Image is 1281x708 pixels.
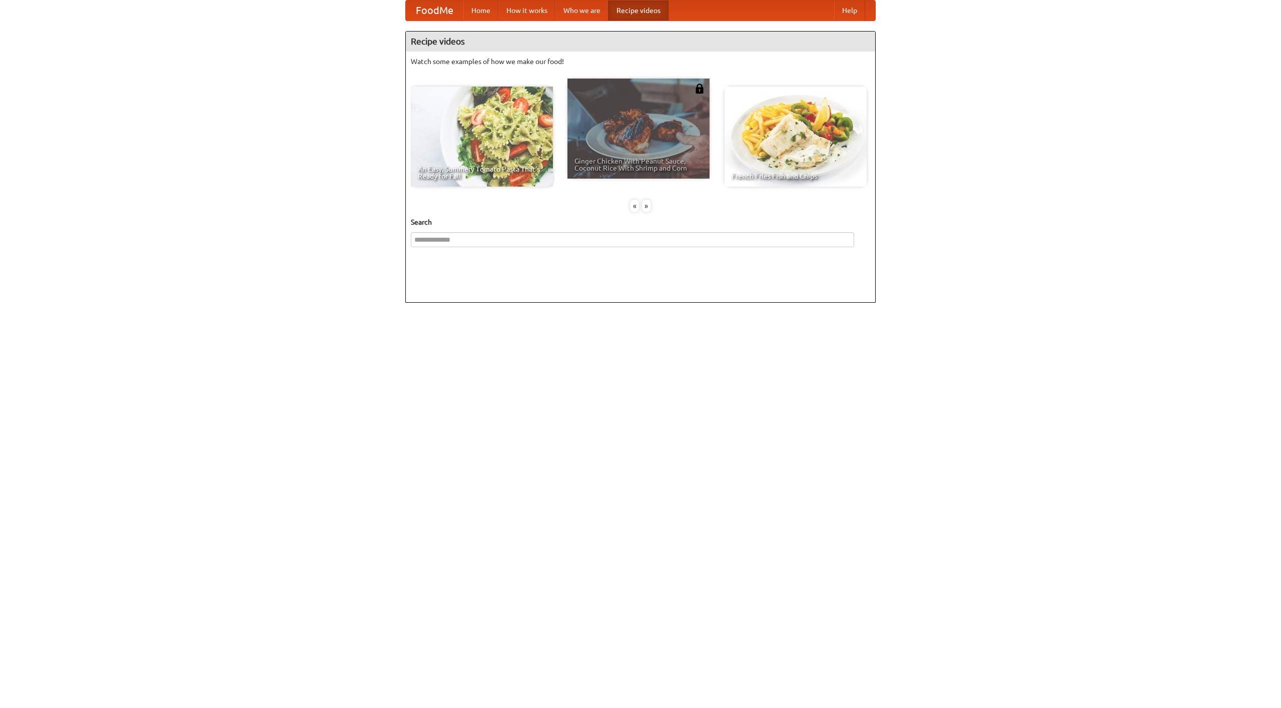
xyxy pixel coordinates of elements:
[411,57,870,67] p: Watch some examples of how we make our food!
[411,87,553,187] a: An Easy, Summery Tomato Pasta That's Ready for Fall
[630,200,639,212] div: «
[834,1,865,21] a: Help
[608,1,669,21] a: Recipe videos
[411,217,870,227] h5: Search
[498,1,555,21] a: How it works
[695,84,705,94] img: 483408.png
[732,173,860,180] span: French Fries Fish and Chips
[555,1,608,21] a: Who we are
[406,32,875,52] h4: Recipe videos
[642,200,651,212] div: »
[725,87,867,187] a: French Fries Fish and Chips
[463,1,498,21] a: Home
[406,1,463,21] a: FoodMe
[418,166,546,180] span: An Easy, Summery Tomato Pasta That's Ready for Fall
